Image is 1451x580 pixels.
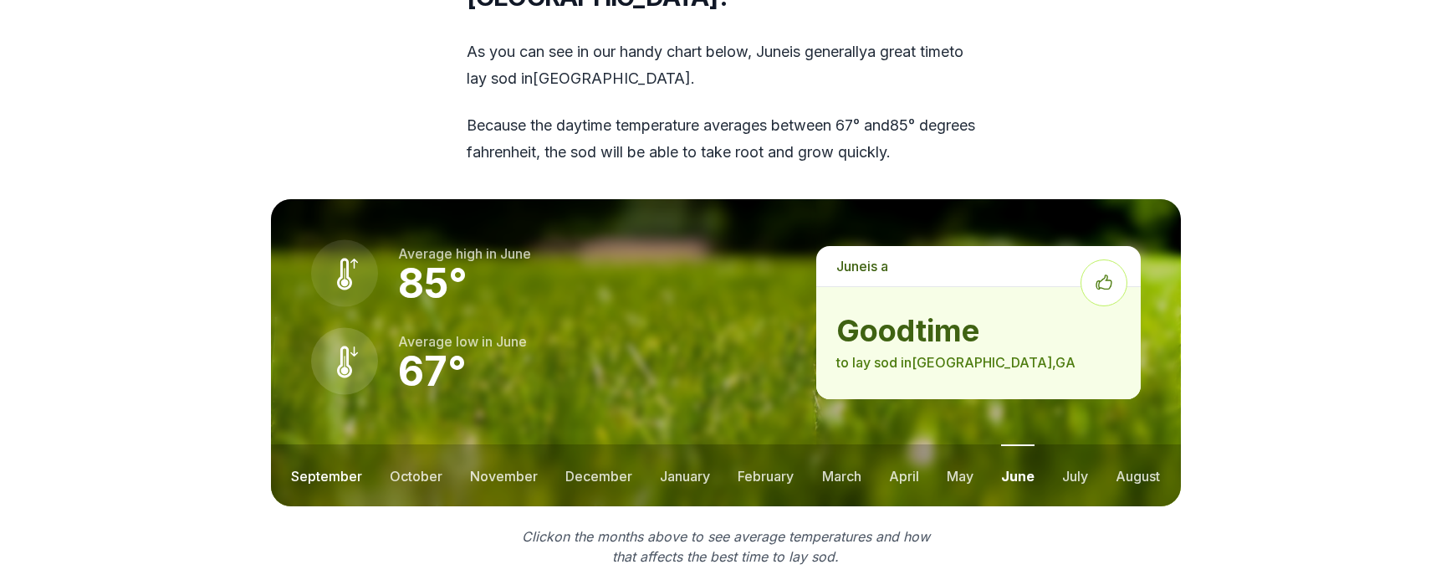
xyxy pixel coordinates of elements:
[947,444,973,506] button: may
[467,112,985,166] p: Because the daytime temperature averages between 67 ° and 85 ° degrees fahrenheit, the sod will b...
[1116,444,1160,506] button: august
[836,314,1120,347] strong: good time
[889,444,919,506] button: april
[836,258,867,275] span: june
[398,259,467,308] strong: 85 °
[836,352,1120,372] p: to lay sod in [GEOGRAPHIC_DATA] , GA
[816,246,1140,286] p: is a
[291,444,362,506] button: september
[756,43,789,60] span: june
[398,331,527,352] p: Average low in
[390,444,442,506] button: october
[1062,444,1088,506] button: july
[512,526,940,567] p: Click on the months above to see average temperatures and how that affects the best time to lay sod.
[496,333,527,350] span: june
[660,444,710,506] button: january
[470,444,538,506] button: november
[822,444,861,506] button: march
[565,444,632,506] button: december
[500,245,531,262] span: june
[738,444,794,506] button: february
[398,346,467,396] strong: 67 °
[467,38,985,166] div: As you can see in our handy chart below, is generally a great time to lay sod in [GEOGRAPHIC_DATA] .
[1001,444,1035,506] button: june
[398,244,531,264] p: Average high in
